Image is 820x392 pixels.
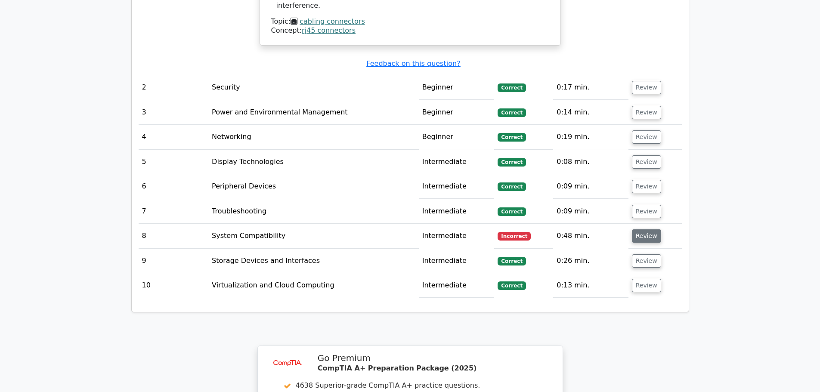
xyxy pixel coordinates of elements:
td: 2 [139,75,209,100]
td: 0:09 min. [553,174,628,199]
div: Concept: [271,26,549,35]
button: Review [632,279,661,292]
td: 0:26 min. [553,249,628,273]
td: Intermediate [419,249,495,273]
span: Correct [498,83,526,92]
td: 0:08 min. [553,150,628,174]
td: 0:48 min. [553,224,628,248]
td: Beginner [419,125,495,149]
span: Correct [498,281,526,290]
button: Review [632,81,661,94]
td: 3 [139,100,209,125]
td: Intermediate [419,199,495,224]
button: Review [632,205,661,218]
button: Review [632,130,661,144]
a: cabling connectors [300,17,365,25]
td: 6 [139,174,209,199]
td: Intermediate [419,224,495,248]
td: 4 [139,125,209,149]
span: Correct [498,108,526,117]
td: Intermediate [419,174,495,199]
td: Intermediate [419,273,495,298]
td: Beginner [419,100,495,125]
td: Storage Devices and Interfaces [208,249,419,273]
td: Security [208,75,419,100]
td: 0:17 min. [553,75,628,100]
td: 0:19 min. [553,125,628,149]
td: Beginner [419,75,495,100]
button: Review [632,229,661,243]
td: Intermediate [419,150,495,174]
td: Networking [208,125,419,149]
span: Correct [498,257,526,265]
td: 9 [139,249,209,273]
span: Correct [498,133,526,142]
td: 0:13 min. [553,273,628,298]
span: Correct [498,182,526,191]
td: Power and Environmental Management [208,100,419,125]
td: Troubleshooting [208,199,419,224]
span: Correct [498,158,526,167]
td: Peripheral Devices [208,174,419,199]
span: Correct [498,207,526,216]
td: 0:09 min. [553,199,628,224]
td: 8 [139,224,209,248]
button: Review [632,180,661,193]
button: Review [632,106,661,119]
td: Virtualization and Cloud Computing [208,273,419,298]
button: Review [632,254,661,268]
a: Feedback on this question? [366,59,460,68]
td: 10 [139,273,209,298]
button: Review [632,155,661,169]
td: 0:14 min. [553,100,628,125]
a: rj45 connectors [302,26,356,34]
td: Display Technologies [208,150,419,174]
span: Incorrect [498,232,531,241]
div: Topic: [271,17,549,26]
td: 7 [139,199,209,224]
td: System Compatibility [208,224,419,248]
td: 5 [139,150,209,174]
